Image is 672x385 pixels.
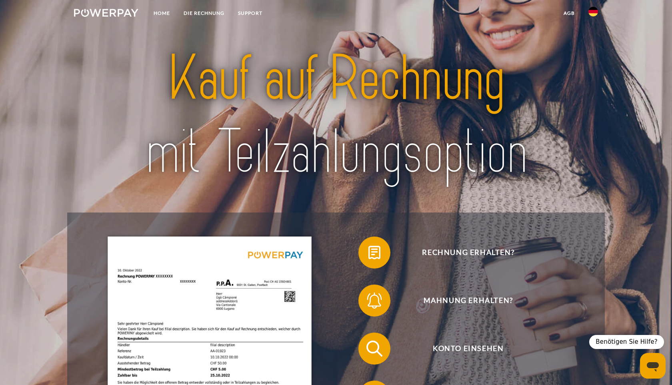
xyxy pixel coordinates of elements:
[358,285,566,317] button: Mahnung erhalten?
[147,6,177,20] a: Home
[370,237,566,269] span: Rechnung erhalten?
[364,339,384,359] img: qb_search.svg
[74,9,138,17] img: logo-powerpay-white.svg
[358,237,566,269] button: Rechnung erhalten?
[358,333,566,365] button: Konto einsehen
[370,285,566,317] span: Mahnung erhalten?
[370,333,566,365] span: Konto einsehen
[177,6,231,20] a: DIE RECHNUNG
[589,335,664,349] div: Benötigen Sie Hilfe?
[364,291,384,311] img: qb_bell.svg
[231,6,269,20] a: SUPPORT
[557,6,582,20] a: agb
[364,243,384,263] img: qb_bill.svg
[588,7,598,16] img: de
[100,38,572,192] img: title-powerpay_de.svg
[640,353,666,379] iframe: Schaltfläche zum Öffnen des Messaging-Fensters; Konversation läuft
